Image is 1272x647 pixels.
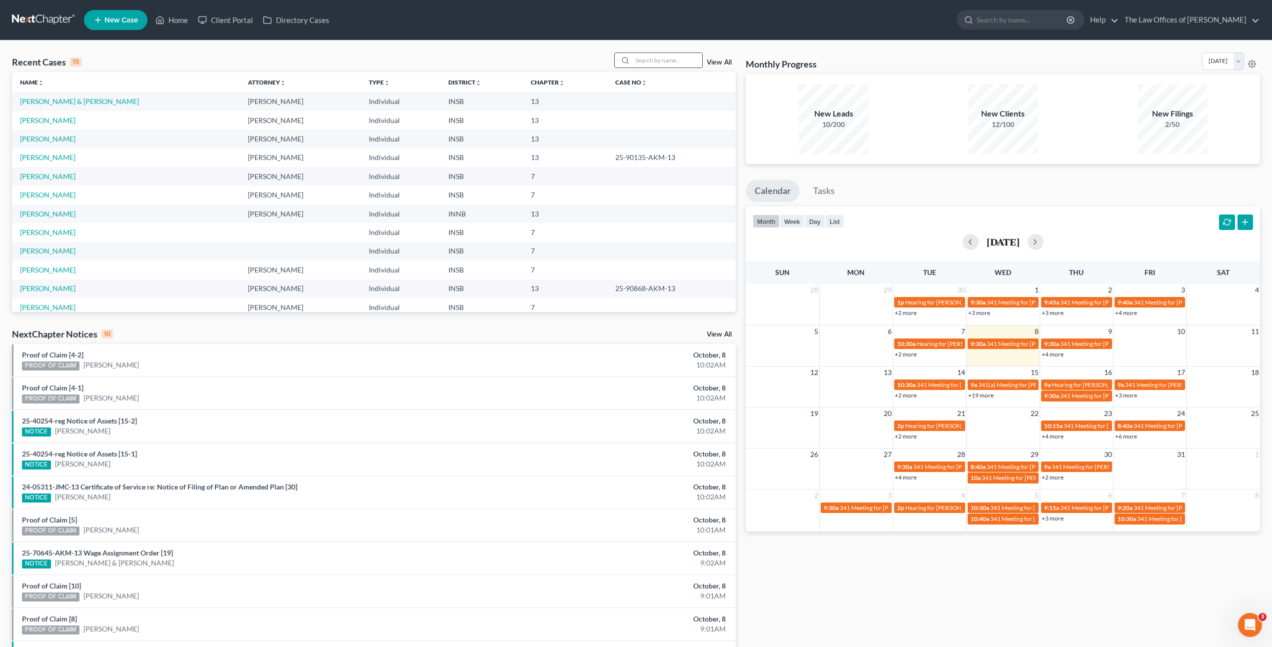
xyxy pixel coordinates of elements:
td: 13 [523,204,607,223]
div: October, 8 [498,614,726,624]
a: +2 more [895,309,917,316]
span: 9a [1044,463,1051,470]
div: October, 8 [498,482,726,492]
div: October, 8 [498,515,726,525]
span: 16 [1103,366,1113,378]
i: unfold_more [641,80,647,86]
td: Individual [361,279,440,298]
a: [PERSON_NAME] [55,492,110,502]
a: [PERSON_NAME] & [PERSON_NAME] [55,558,174,568]
div: NOTICE [22,559,51,568]
td: 13 [523,129,607,148]
div: 12/100 [968,119,1038,129]
a: +3 more [1115,391,1137,399]
a: Proof of Claim [4-2] [22,350,83,359]
td: [PERSON_NAME] [240,185,361,204]
a: Chapterunfold_more [531,78,565,86]
span: 25 [1250,407,1260,419]
input: Search by name... [977,10,1068,29]
td: INSB [440,260,523,279]
span: 23 [1103,407,1113,419]
input: Search by name... [632,53,702,67]
span: 20 [883,407,893,419]
span: 341 Meeting for [PERSON_NAME] [1052,463,1142,470]
a: +6 more [1115,432,1137,440]
td: [PERSON_NAME] [240,204,361,223]
td: INSB [440,185,523,204]
div: October, 8 [498,548,726,558]
a: Calendar [746,180,800,202]
td: Individual [361,167,440,185]
button: day [805,214,825,228]
td: INSB [440,298,523,316]
i: unfold_more [280,80,286,86]
span: 1p [897,298,904,306]
div: October, 8 [498,350,726,360]
span: 28 [956,448,966,460]
span: New Case [104,16,138,24]
span: 341 Meeting for [PERSON_NAME] & [PERSON_NAME] [990,504,1133,511]
span: 10:30a [897,381,916,388]
td: INSB [440,279,523,298]
a: [PERSON_NAME] [83,624,139,634]
span: 6 [1107,489,1113,501]
span: 10a [971,474,981,481]
span: 4 [1254,284,1260,296]
div: 15 [70,57,81,66]
span: 30 [1103,448,1113,460]
span: 29 [883,284,893,296]
span: Hearing for [PERSON_NAME] [917,340,995,347]
td: 7 [523,167,607,185]
span: 341 Meeting for [PERSON_NAME] [1137,515,1227,522]
a: [PERSON_NAME] [83,393,139,403]
span: 2p [897,422,904,429]
a: +2 more [1042,473,1064,481]
span: 1 [1034,284,1040,296]
td: [PERSON_NAME] [240,167,361,185]
td: 25-90135-AKM-13 [607,148,736,167]
span: 341 Meeting for [PERSON_NAME] [1060,340,1150,347]
a: +4 more [1042,350,1064,358]
div: 10:02AM [498,459,726,469]
td: INSB [440,92,523,110]
span: 4 [960,489,966,501]
a: Proof of Claim [4-1] [22,383,83,392]
div: 9:02AM [498,558,726,568]
span: 9a [1044,381,1051,388]
a: Tasks [804,180,844,202]
span: 29 [1030,448,1040,460]
span: 15 [1030,366,1040,378]
a: Proof of Claim [5] [22,515,77,524]
div: Recent Cases [12,56,81,68]
span: 8 [1034,325,1040,337]
span: 10:15a [1044,422,1063,429]
a: 25-40254-reg Notice of Assets [15-2] [22,416,137,425]
td: Individual [361,92,440,110]
a: Nameunfold_more [20,78,44,86]
div: PROOF OF CLAIM [22,361,79,370]
i: unfold_more [384,80,390,86]
div: New Leads [799,108,869,119]
span: 341 Meeting for [PERSON_NAME] [913,463,1003,470]
td: [PERSON_NAME] [240,111,361,129]
td: INSB [440,223,523,241]
span: 22 [1030,407,1040,419]
a: [PERSON_NAME] [55,426,110,436]
td: [PERSON_NAME] [240,260,361,279]
span: 30 [956,284,966,296]
span: 9:30a [824,504,839,511]
button: month [753,214,780,228]
span: 28 [809,284,819,296]
td: [PERSON_NAME] [240,92,361,110]
span: 341 Meeting for [PERSON_NAME] [987,340,1077,347]
div: NOTICE [22,493,51,502]
a: [PERSON_NAME] [20,190,75,199]
span: 5 [813,325,819,337]
span: 1 [1254,448,1260,460]
span: 341 Meeting for [PERSON_NAME] [1060,392,1150,399]
a: [PERSON_NAME] [83,525,139,535]
span: 10:30a [971,504,989,511]
div: New Filings [1138,108,1208,119]
div: 10 [101,329,113,338]
h2: [DATE] [987,236,1020,247]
